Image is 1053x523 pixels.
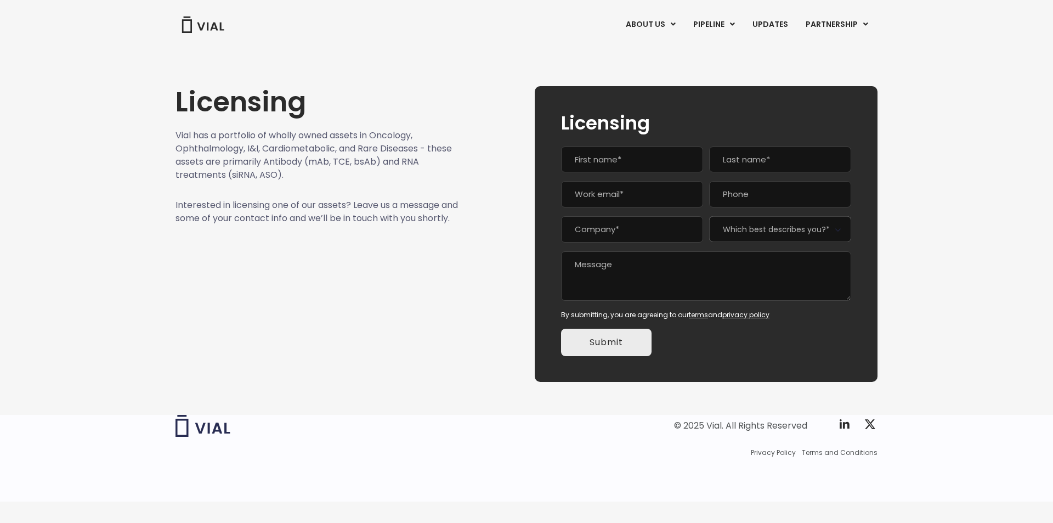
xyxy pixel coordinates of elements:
input: Work email* [561,181,703,207]
a: PIPELINEMenu Toggle [684,15,743,34]
input: Phone [709,181,851,207]
input: Submit [561,329,652,356]
div: By submitting, you are agreeing to our and [561,310,851,320]
span: Which best describes you?* [709,216,851,242]
a: PARTNERSHIPMenu Toggle [797,15,877,34]
img: Vial Logo [181,16,225,33]
h2: Licensing [561,113,851,133]
p: Vial has a portfolio of wholly owned assets in Oncology, Ophthalmology, I&I, Cardiometabolic, and... [175,129,458,182]
h1: Licensing [175,86,458,118]
a: privacy policy [722,310,769,319]
div: © 2025 Vial. All Rights Reserved [674,420,807,432]
a: terms [689,310,708,319]
input: Last name* [709,147,851,173]
a: UPDATES [744,15,796,34]
a: Terms and Conditions [802,448,877,458]
input: First name* [561,147,703,173]
a: Privacy Policy [751,448,796,458]
p: Interested in licensing one of our assets? Leave us a message and some of your contact info and w... [175,199,458,225]
img: Vial logo wih "Vial" spelled out [175,415,230,437]
input: Company* [561,216,703,243]
a: ABOUT USMenu Toggle [617,15,684,34]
